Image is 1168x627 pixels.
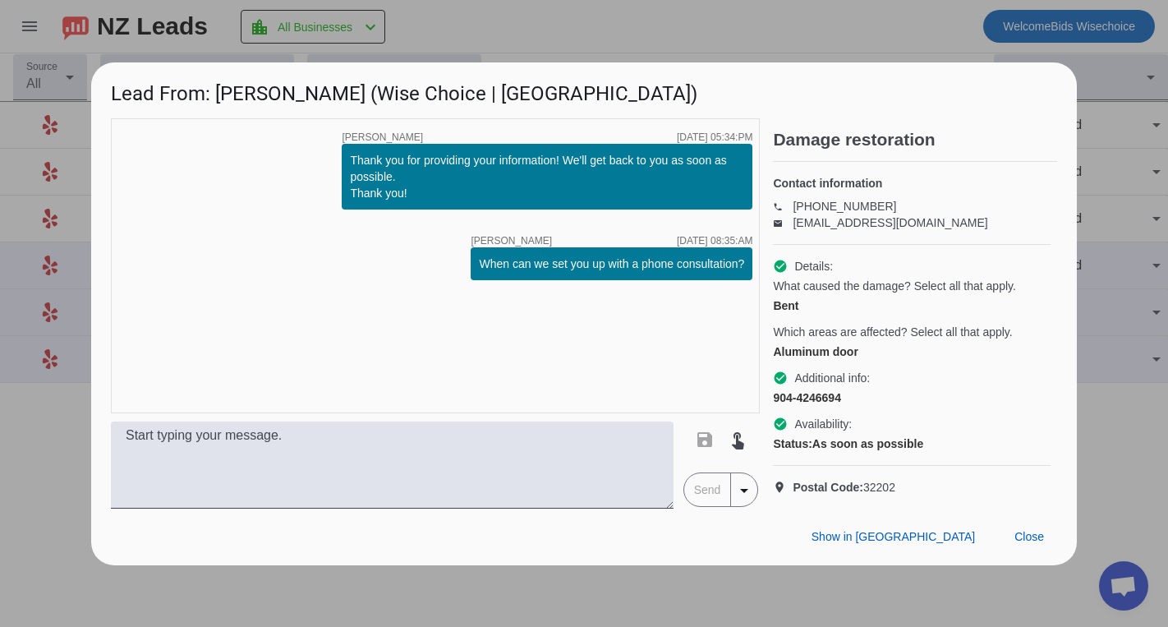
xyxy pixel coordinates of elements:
span: What caused the damage? Select all that apply. [773,278,1015,294]
mat-icon: check_circle [773,417,788,431]
a: [PHONE_NUMBER] [793,200,896,213]
div: Thank you for providing your information! We'll get back to you as soon as possible. Thank you!​ [350,152,744,201]
mat-icon: email [773,219,793,227]
span: Details: [794,258,833,274]
span: [PERSON_NAME] [342,132,423,142]
div: 904-4246694 [773,390,1051,406]
span: [PERSON_NAME] [471,236,552,246]
h1: Lead From: [PERSON_NAME] (Wise Choice | [GEOGRAPHIC_DATA]) [91,62,1077,118]
mat-icon: check_circle [773,259,788,274]
button: Close [1001,523,1057,552]
div: Bent [773,297,1051,314]
h4: Contact information [773,175,1051,191]
h2: Damage restoration [773,131,1057,148]
mat-icon: touch_app [728,430,747,450]
span: Additional info: [794,370,870,386]
mat-icon: check_circle [773,371,788,385]
div: [DATE] 05:34:PM [677,132,752,142]
span: Which areas are affected? Select all that apply. [773,324,1012,340]
mat-icon: phone [773,202,793,210]
div: As soon as possible [773,436,1051,452]
strong: Postal Code: [793,481,863,494]
span: Close [1014,530,1044,543]
a: [EMAIL_ADDRESS][DOMAIN_NAME] [793,216,987,229]
span: 32202 [793,479,895,496]
div: Aluminum door [773,343,1051,360]
strong: Status: [773,437,812,450]
div: When can we set you up with a phone consultation? [479,256,744,272]
mat-icon: location_on [773,481,793,494]
button: Show in [GEOGRAPHIC_DATA] [798,523,988,552]
div: [DATE] 08:35:AM [677,236,752,246]
span: Show in [GEOGRAPHIC_DATA] [812,530,975,543]
span: Availability: [794,416,852,432]
mat-icon: arrow_drop_down [734,481,754,500]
